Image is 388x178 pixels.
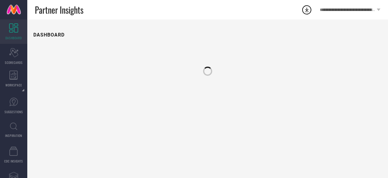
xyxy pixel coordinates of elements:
[5,110,23,114] span: SUGGESTIONS
[5,60,23,65] span: SCORECARDS
[35,4,83,16] span: Partner Insights
[5,83,22,87] span: WORKSPACE
[5,36,22,40] span: DASHBOARD
[5,133,22,138] span: INSPIRATION
[4,159,23,163] span: CDC INSIGHTS
[301,4,312,15] div: Open download list
[33,32,65,38] h1: DASHBOARD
